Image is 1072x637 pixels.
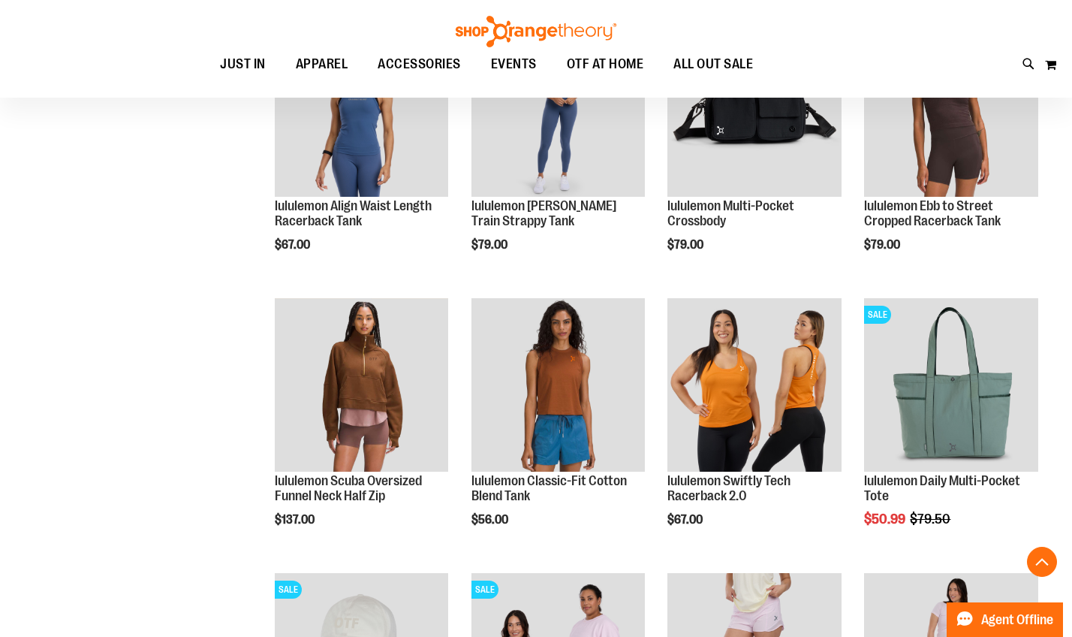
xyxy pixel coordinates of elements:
span: $79.00 [471,238,510,252]
span: ALL OUT SALE [673,47,753,81]
a: lululemon Classic-Fit Cotton Blend Tank [471,473,627,503]
a: lululemon Swiftly Tech Racerback 2.0 [667,298,842,475]
span: ACCESSORIES [378,47,461,81]
img: lululemon Ebb to Street Cropped Racerback Tank [864,23,1038,198]
span: $79.00 [864,238,902,252]
span: SALE [275,581,302,599]
img: lululemon Multi-Pocket Crossbody [667,23,842,198]
span: EVENTS [491,47,537,81]
a: lululemon Ebb to Street Cropped Racerback Tank [864,23,1038,200]
button: Back To Top [1027,547,1057,577]
a: lululemon Align Waist Length Racerback Tank [275,198,432,228]
a: lululemon Scuba Oversized Funnel Neck Half Zip [275,298,449,475]
span: APPAREL [296,47,348,81]
span: Agent Offline [981,613,1053,627]
a: lululemon [PERSON_NAME] Train Strappy Tank [471,198,616,228]
a: lululemon Wunder Train Strappy TankNEW [471,23,646,200]
div: product [660,16,849,290]
span: $79.50 [910,512,953,527]
span: $67.00 [275,238,312,252]
div: product [660,291,849,565]
span: $79.00 [667,238,706,252]
img: lululemon Wunder Train Strappy Tank [471,23,646,198]
span: $56.00 [471,513,510,527]
img: lululemon Classic-Fit Cotton Blend Tank [471,298,646,472]
a: lululemon Scuba Oversized Funnel Neck Half Zip [275,473,422,503]
div: product [857,16,1046,290]
a: lululemon Daily Multi-Pocket ToteSALE [864,298,1038,475]
span: OTF AT HOME [567,47,644,81]
div: product [857,291,1046,565]
div: product [267,16,456,290]
span: SALE [864,306,891,324]
img: lululemon Daily Multi-Pocket Tote [864,298,1038,472]
span: $67.00 [667,513,705,527]
a: lululemon Align Waist Length Racerback TankNEW [275,23,449,200]
span: JUST IN [220,47,266,81]
span: $50.99 [864,512,908,527]
div: product [464,291,653,565]
img: lululemon Align Waist Length Racerback Tank [275,23,449,198]
a: lululemon Classic-Fit Cotton Blend Tank [471,298,646,475]
img: lululemon Swiftly Tech Racerback 2.0 [667,298,842,472]
div: product [267,291,456,565]
span: $137.00 [275,513,317,527]
div: product [464,16,653,290]
a: lululemon Multi-Pocket Crossbody [667,198,794,228]
a: lululemon Swiftly Tech Racerback 2.0 [667,473,790,503]
a: lululemon Multi-Pocket Crossbody [667,23,842,200]
button: Agent Offline [947,602,1063,637]
a: lululemon Daily Multi-Pocket Tote [864,473,1020,503]
span: SALE [471,581,498,599]
img: lululemon Scuba Oversized Funnel Neck Half Zip [275,298,449,472]
a: lululemon Ebb to Street Cropped Racerback Tank [864,198,1001,228]
img: Shop Orangetheory [453,16,619,47]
